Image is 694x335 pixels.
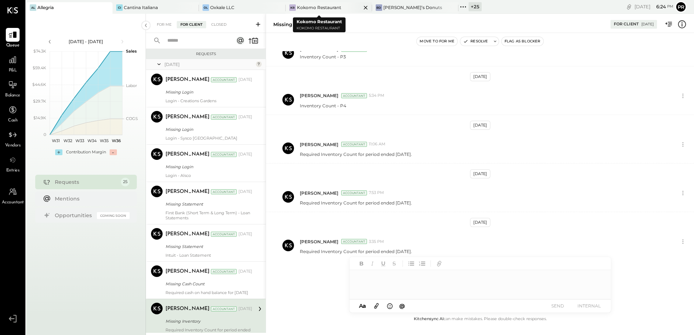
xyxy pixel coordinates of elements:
button: Flag as Blocker [502,37,543,46]
div: Missing Login [166,163,250,170]
div: Contribution Margin [66,149,106,155]
span: [PERSON_NAME] [300,190,338,196]
button: INTERNAL [575,301,604,311]
div: Missing Cash Count [166,280,250,288]
div: [PERSON_NAME] [166,305,209,313]
div: For Client [177,21,206,28]
span: 5:34 PM [369,93,384,99]
button: Aa [357,302,368,310]
div: + 25 [469,2,482,11]
div: Mentions [55,195,126,202]
div: Intuit - Loan Statement [166,253,252,258]
div: Missing Login [166,126,250,133]
div: Accountant [211,269,237,274]
text: W34 [87,138,97,143]
button: SEND [543,301,572,311]
text: COGS [126,116,138,121]
a: Vendors [0,128,25,149]
button: Move to for me [417,37,457,46]
div: [DATE] [238,189,252,195]
span: @ [399,302,405,309]
div: [DATE] [470,72,490,81]
div: OL [203,4,209,11]
text: $59.4K [33,65,46,70]
div: Login - Sysco [GEOGRAPHIC_DATA] [166,136,252,141]
div: [DATE] [164,61,254,67]
p: Required Inventory Count for period ended [DATE]. [300,200,412,206]
text: $44.6K [32,82,46,87]
div: Accountant [211,232,237,237]
div: [DATE] [238,114,252,120]
button: Strikethrough [389,259,399,268]
div: Accountant [341,93,367,98]
div: [PERSON_NAME] [166,76,209,83]
a: P&L [0,53,25,74]
div: Missing Inventory [273,21,317,28]
div: [DATE] [634,3,673,10]
div: Login - Alsco [166,173,252,178]
a: Entries [0,153,25,174]
div: [DATE] [238,231,252,237]
text: $14.9K [33,115,46,120]
span: 11:06 AM [369,141,385,147]
div: Requests [150,51,262,57]
div: Requests [55,178,117,186]
div: [DATE] [470,218,490,227]
div: Missing Statement [166,243,250,250]
span: Queue [6,42,20,49]
div: Missing Login [166,88,250,96]
div: [DATE] - [DATE] [55,38,117,45]
a: Accountant [0,185,25,206]
text: Sales [126,49,137,54]
a: Queue [0,28,25,49]
button: Bold [357,259,366,268]
div: Al [30,4,36,11]
div: Kokomo Restaurant [297,4,341,11]
div: [PERSON_NAME]’s Donuts [383,4,442,11]
div: 25 [121,178,130,186]
button: Italic [368,259,377,268]
span: 3:35 PM [369,239,384,245]
button: @ [397,301,407,310]
span: P&L [9,67,17,74]
div: [DATE] [238,306,252,312]
div: KR [289,4,296,11]
div: [DATE] [238,77,252,83]
span: a [363,302,366,309]
div: BD [376,4,382,11]
button: Resolve [460,37,491,46]
div: For Client [614,21,639,27]
div: CI [116,4,123,11]
div: [PERSON_NAME] [166,188,209,195]
div: Coming Soon [97,212,130,219]
div: [PERSON_NAME] [166,113,209,121]
div: Accountant [211,189,237,194]
div: [DATE] [470,169,490,178]
span: [PERSON_NAME] [300,239,338,245]
span: Accountant [2,199,24,206]
div: [PERSON_NAME] [166,268,209,275]
div: Accountant [211,115,237,120]
text: W33 [75,138,84,143]
text: W36 [111,138,121,143]
p: Inventory Count - P3 [300,54,346,60]
button: Ordered List [417,259,427,268]
span: [PERSON_NAME] [300,141,338,148]
button: Add URL [434,259,444,268]
div: [DATE] [238,269,252,274]
div: [DATE] [238,152,252,157]
a: Balance [0,78,25,99]
div: Accountant [341,239,367,244]
div: Login - Creations Gardens [166,98,252,103]
p: Required Inventory Count for period ended [DATE]. [300,248,412,255]
span: [PERSON_NAME] [300,92,338,99]
span: Entries [6,167,20,174]
text: $29.7K [33,99,46,104]
p: Required Inventory Count for period ended [DATE]. [300,151,412,157]
div: Cantina Italiana [124,4,158,11]
button: Pr [675,1,687,13]
button: Unordered List [407,259,416,268]
div: Accountant [211,306,237,311]
span: Vendors [5,142,21,149]
b: Kokomo Restaurant [297,19,342,24]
